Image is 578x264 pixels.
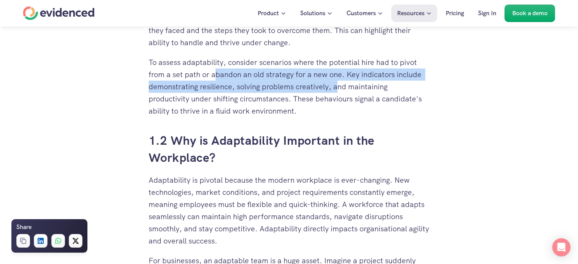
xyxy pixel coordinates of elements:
div: Open Intercom Messenger [552,238,570,256]
p: Customers [347,8,376,18]
p: Adaptability is pivotal because the modern workplace is ever-changing. New technologies, market c... [149,174,430,247]
p: Product [258,8,279,18]
h3: 1.2 Why is Adaptability Important in the Workplace? [149,132,430,166]
a: Home [23,6,95,20]
a: Pricing [440,5,470,22]
p: Sign In [478,8,496,18]
a: Book a demo [505,5,555,22]
h6: Share [16,222,32,232]
p: Book a demo [512,8,548,18]
p: To assess adaptability, consider scenarios where the potential hire had to pivot from a set path ... [149,56,430,117]
p: Pricing [446,8,464,18]
p: Solutions [300,8,325,18]
p: Resources [397,8,424,18]
a: Sign In [472,5,502,22]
